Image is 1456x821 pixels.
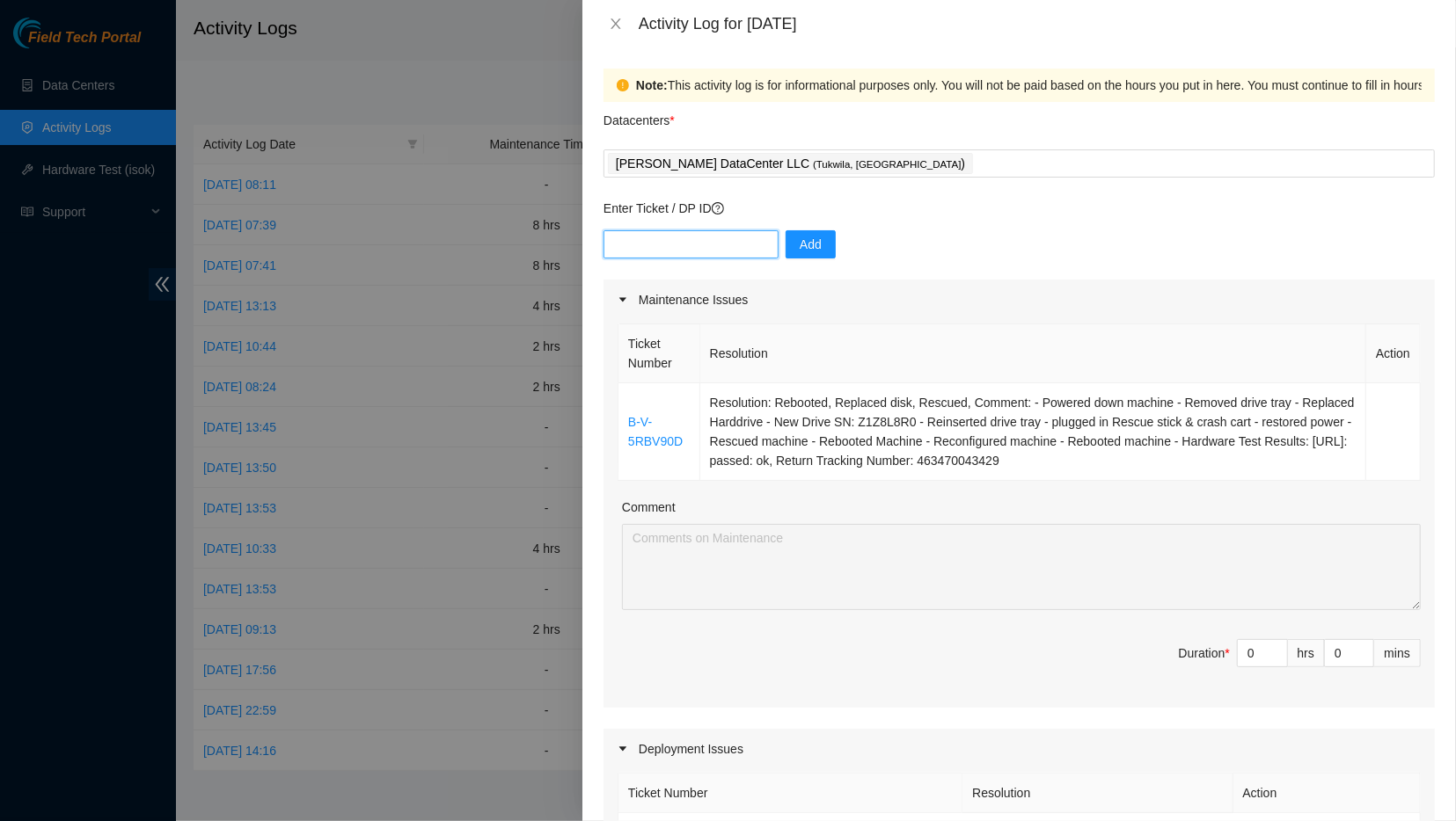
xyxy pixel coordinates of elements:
div: Maintenance Issues [604,280,1435,320]
textarea: Comment [622,524,1421,610]
p: [PERSON_NAME] DataCenter LLC ) [616,154,965,174]
span: exclamation-circle [617,79,629,91]
span: ( Tukwila, [GEOGRAPHIC_DATA] [813,159,962,170]
th: Action [1366,324,1421,383]
th: Action [1233,774,1421,813]
span: caret-right [618,744,628,754]
span: caret-right [618,294,628,305]
span: Add [800,235,822,254]
div: hrs [1288,639,1325,667]
label: Comment [622,498,676,517]
span: close [609,17,623,31]
div: Activity Log for [DATE] [639,14,1435,33]
p: Datacenters [604,102,675,130]
p: Enter Ticket / DP ID [604,199,1435,218]
div: Deployment Issues [604,729,1435,769]
th: Ticket Number [618,324,700,383]
th: Resolution [700,324,1366,383]
strong: Note: [636,76,668,95]
th: Resolution [962,774,1233,813]
div: Duration [1179,643,1230,663]
button: Add [786,230,836,258]
th: Ticket Number [618,774,962,813]
div: mins [1374,639,1421,667]
button: Close [604,16,628,33]
span: question-circle [712,202,724,214]
td: Resolution: Rebooted, Replaced disk, Rescued, Comment: - Powered down machine - Removed drive tra... [700,383,1366,481]
a: B-V-5RBV90D [628,415,683,448]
